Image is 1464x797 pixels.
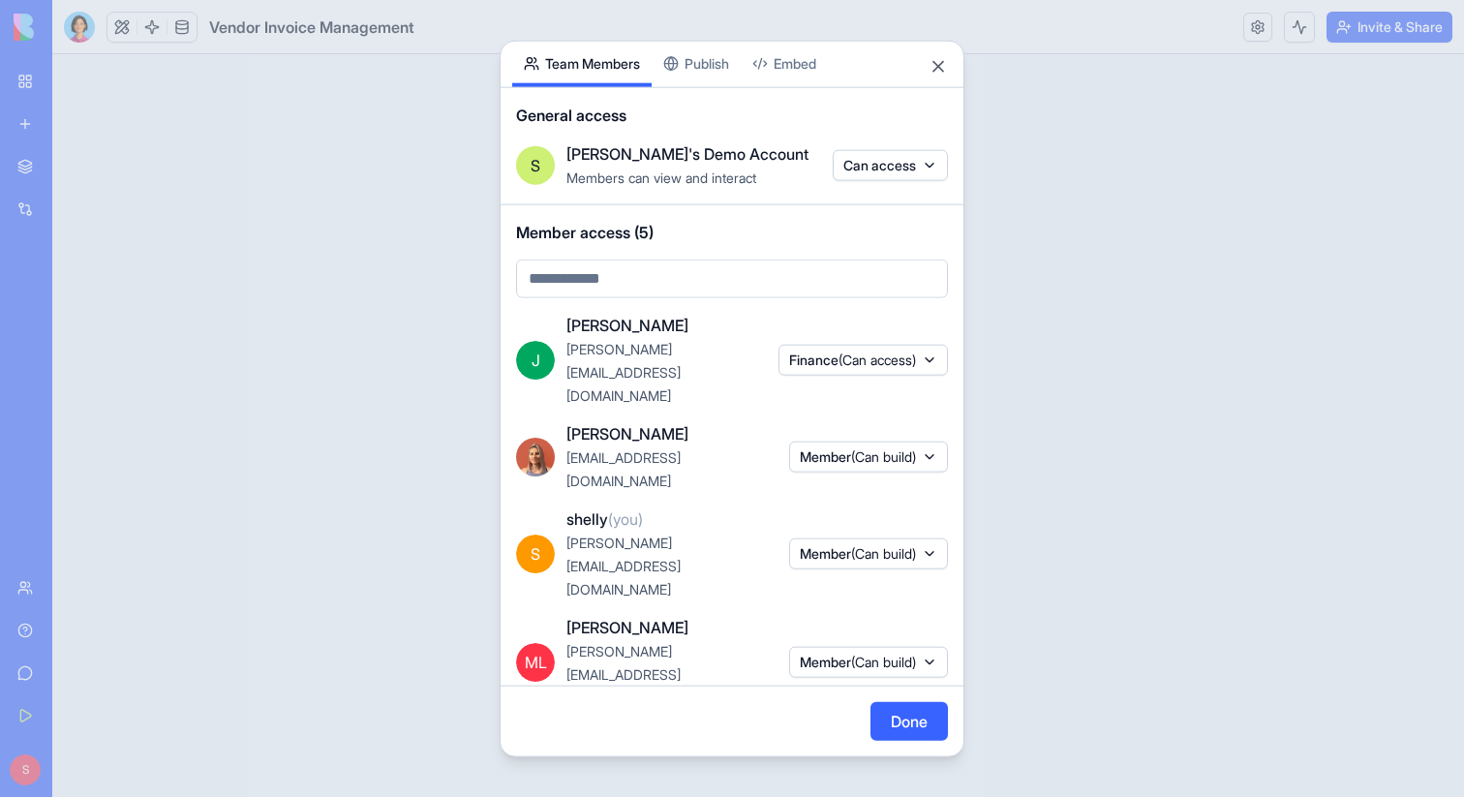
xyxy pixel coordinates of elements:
[516,642,555,681] span: ML
[566,642,681,705] span: [PERSON_NAME][EMAIL_ADDRESS][DOMAIN_NAME]
[870,702,948,741] button: Done
[833,149,948,180] button: Can access
[566,534,681,597] span: [PERSON_NAME][EMAIL_ADDRESS][DOMAIN_NAME]
[839,351,916,367] span: (Can access)
[566,141,808,165] span: [PERSON_NAME]'s Demo Account
[652,41,741,86] button: Publish
[512,41,652,86] button: Team Members
[566,506,643,530] span: shelly
[789,350,916,369] span: Finance
[516,103,948,126] span: General access
[566,313,688,336] span: [PERSON_NAME]
[929,56,948,76] button: Close
[778,344,948,375] button: Finance(Can access)
[789,646,948,677] button: Member(Can build)
[566,615,688,638] span: [PERSON_NAME]
[800,652,916,671] span: Member
[516,534,555,572] span: S
[789,537,948,568] button: Member(Can build)
[516,340,555,379] span: J
[800,543,916,563] span: Member
[566,340,681,403] span: [PERSON_NAME][EMAIL_ADDRESS][DOMAIN_NAME]
[851,544,916,561] span: (Can build)
[566,421,688,444] span: [PERSON_NAME]
[566,169,756,185] span: Members can view and interact
[566,448,681,488] span: [EMAIL_ADDRESS][DOMAIN_NAME]
[741,41,828,86] button: Embed
[789,441,948,472] button: Member(Can build)
[851,447,916,464] span: (Can build)
[608,508,643,528] span: (you)
[851,653,916,669] span: (Can build)
[531,153,540,176] span: S
[516,220,948,243] span: Member access (5)
[800,446,916,466] span: Member
[516,437,555,475] img: Marina_gj5dtt.jpg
